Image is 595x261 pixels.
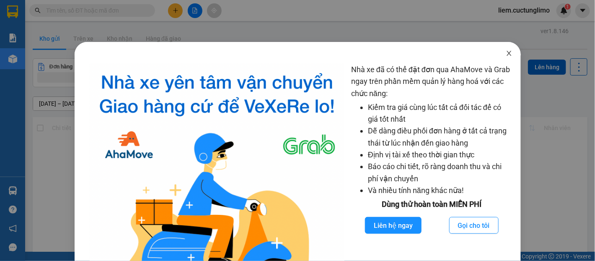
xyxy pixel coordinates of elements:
span: close [506,50,512,57]
li: Định vị tài xế theo thời gian thực [368,149,512,161]
li: Và nhiều tính năng khác nữa! [368,185,512,196]
button: Close [497,42,521,65]
span: Gọi cho tôi [458,220,490,231]
button: Liên hệ ngay [365,217,422,234]
span: Liên hệ ngay [374,220,413,231]
div: Dùng thử hoàn toàn MIỄN PHÍ [351,198,512,210]
li: Dễ dàng điều phối đơn hàng ở tất cả trạng thái từ lúc nhận đến giao hàng [368,125,512,149]
li: Báo cáo chi tiết, rõ ràng doanh thu và chi phí vận chuyển [368,161,512,185]
li: Kiểm tra giá cùng lúc tất cả đối tác để có giá tốt nhất [368,102,512,125]
button: Gọi cho tôi [449,217,499,234]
